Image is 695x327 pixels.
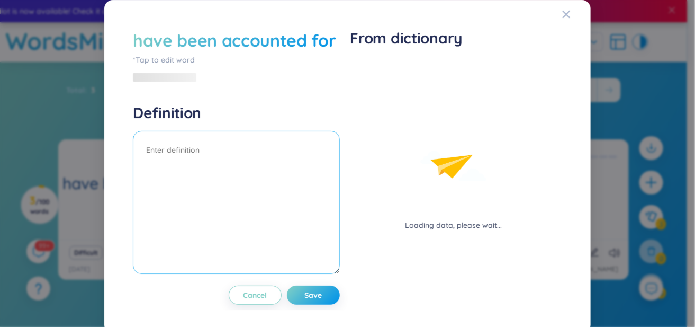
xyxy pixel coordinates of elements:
div: *Tap to edit word [133,54,340,66]
span: Cancel [243,290,267,301]
div: Loading data, please wait... [405,219,502,231]
div: have been accounted for [133,29,336,52]
h4: Definition [133,103,340,122]
h1: From dictionary [350,29,557,48]
span: Save [304,290,322,301]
